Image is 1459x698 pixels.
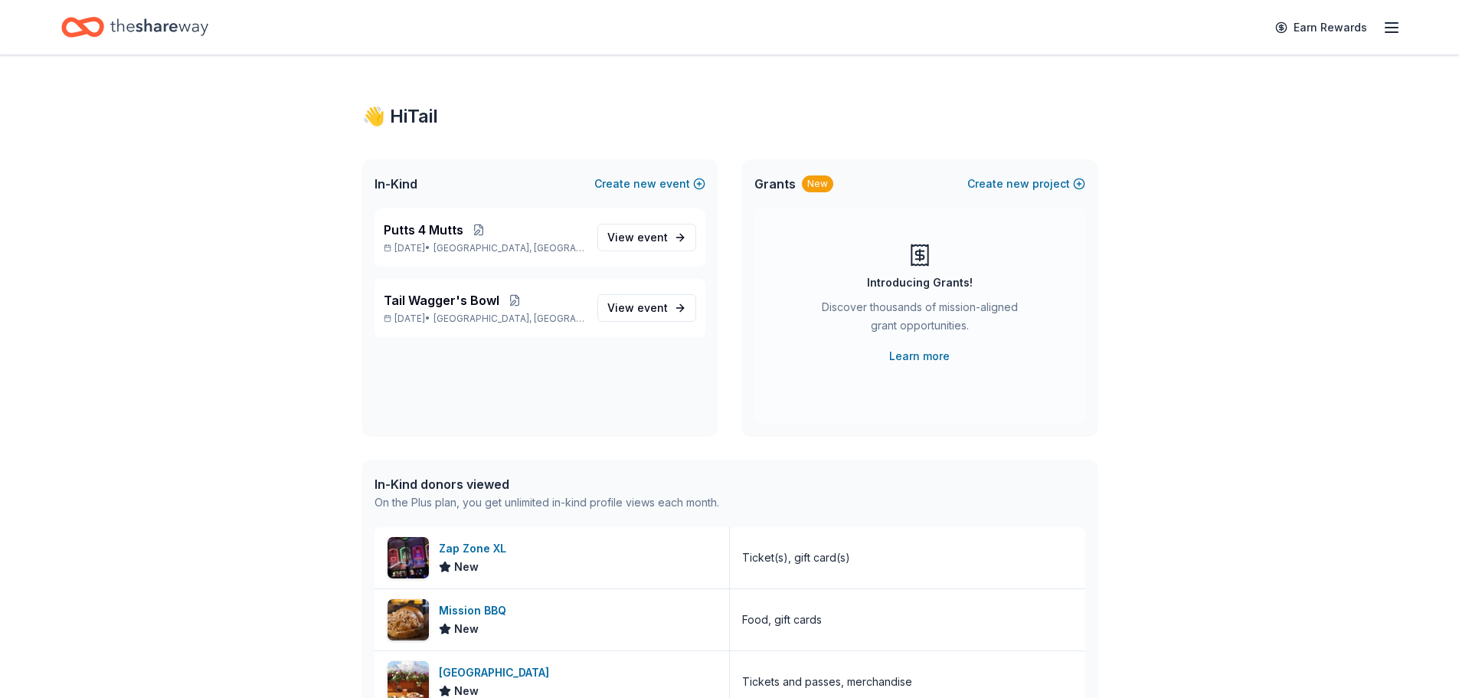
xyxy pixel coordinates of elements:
img: Image for Mission BBQ [388,599,429,641]
span: new [1006,175,1029,193]
p: [DATE] • [384,242,585,254]
span: In-Kind [375,175,417,193]
div: Tickets and passes, merchandise [742,673,912,691]
div: Food, gift cards [742,611,822,629]
span: View [607,228,668,247]
a: Home [61,9,208,45]
a: Earn Rewards [1266,14,1376,41]
span: [GEOGRAPHIC_DATA], [GEOGRAPHIC_DATA] [433,242,584,254]
span: New [454,558,479,576]
div: Zap Zone XL [439,539,512,558]
button: Createnewproject [967,175,1085,193]
span: event [637,231,668,244]
div: On the Plus plan, you get unlimited in-kind profile views each month. [375,493,719,512]
span: [GEOGRAPHIC_DATA], [GEOGRAPHIC_DATA] [433,313,584,325]
span: New [454,620,479,638]
div: Discover thousands of mission-aligned grant opportunities. [816,298,1024,341]
a: View event [597,294,696,322]
a: Learn more [889,347,950,365]
img: Image for Zap Zone XL [388,537,429,578]
button: Createnewevent [594,175,705,193]
div: New [802,175,833,192]
span: Tail Wagger's Bowl [384,291,499,310]
span: new [633,175,656,193]
span: Putts 4 Mutts [384,221,463,239]
div: In-Kind donors viewed [375,475,719,493]
a: View event [597,224,696,251]
div: Mission BBQ [439,601,512,620]
span: Grants [754,175,796,193]
div: [GEOGRAPHIC_DATA] [439,664,555,682]
p: [DATE] • [384,313,585,325]
span: event [637,301,668,314]
div: Ticket(s), gift card(s) [742,549,850,567]
div: 👋 Hi Tail [362,104,1098,129]
div: Introducing Grants! [867,274,973,292]
span: View [607,299,668,317]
